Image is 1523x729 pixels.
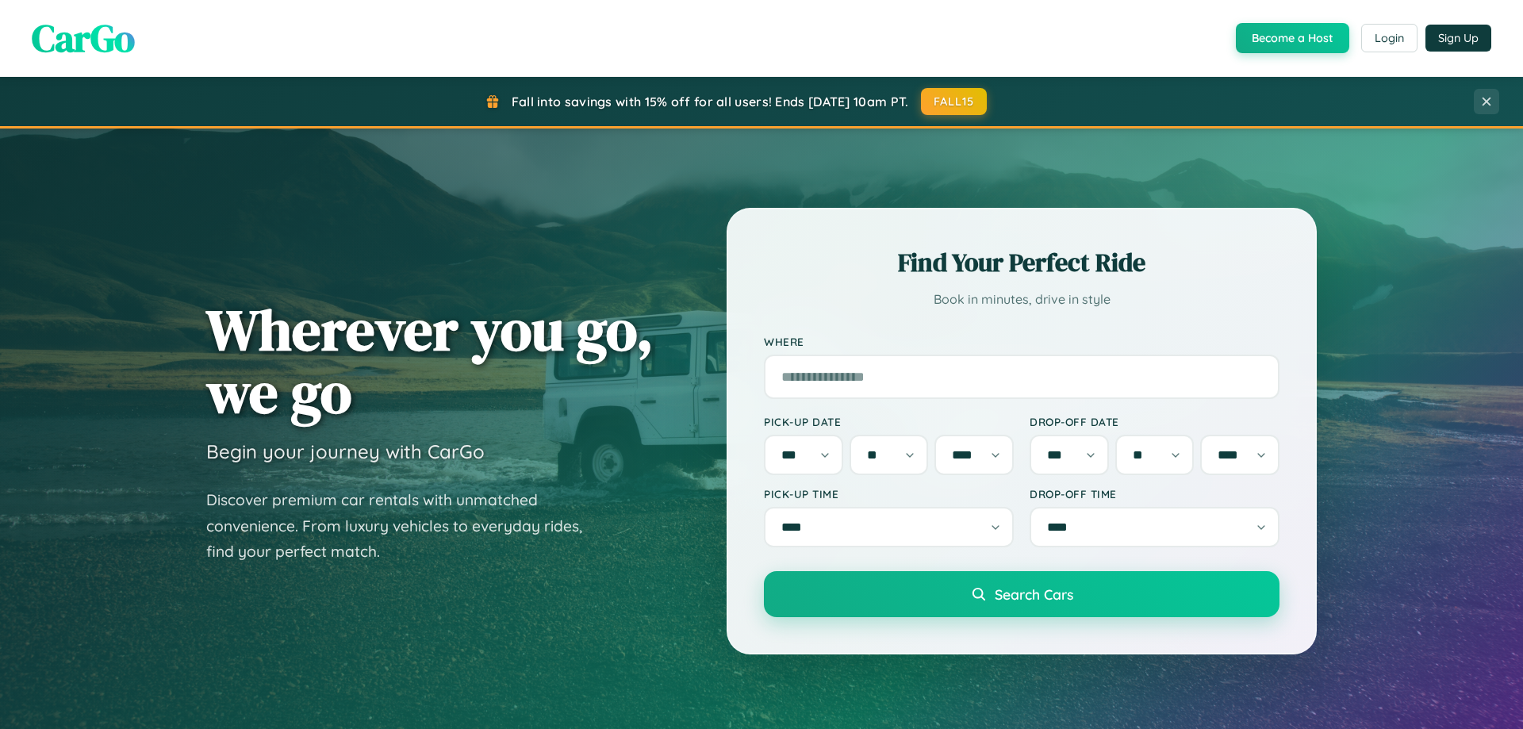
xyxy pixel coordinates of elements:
p: Discover premium car rentals with unmatched convenience. From luxury vehicles to everyday rides, ... [206,487,603,565]
button: FALL15 [921,88,988,115]
span: CarGo [32,12,135,64]
span: Search Cars [995,585,1073,603]
button: Sign Up [1425,25,1491,52]
button: Search Cars [764,571,1279,617]
label: Pick-up Time [764,487,1014,501]
label: Where [764,335,1279,348]
label: Pick-up Date [764,415,1014,428]
label: Drop-off Time [1030,487,1279,501]
p: Book in minutes, drive in style [764,288,1279,311]
button: Login [1361,24,1418,52]
h2: Find Your Perfect Ride [764,245,1279,280]
label: Drop-off Date [1030,415,1279,428]
h3: Begin your journey with CarGo [206,439,485,463]
button: Become a Host [1236,23,1349,53]
span: Fall into savings with 15% off for all users! Ends [DATE] 10am PT. [512,94,909,109]
h1: Wherever you go, we go [206,298,654,424]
